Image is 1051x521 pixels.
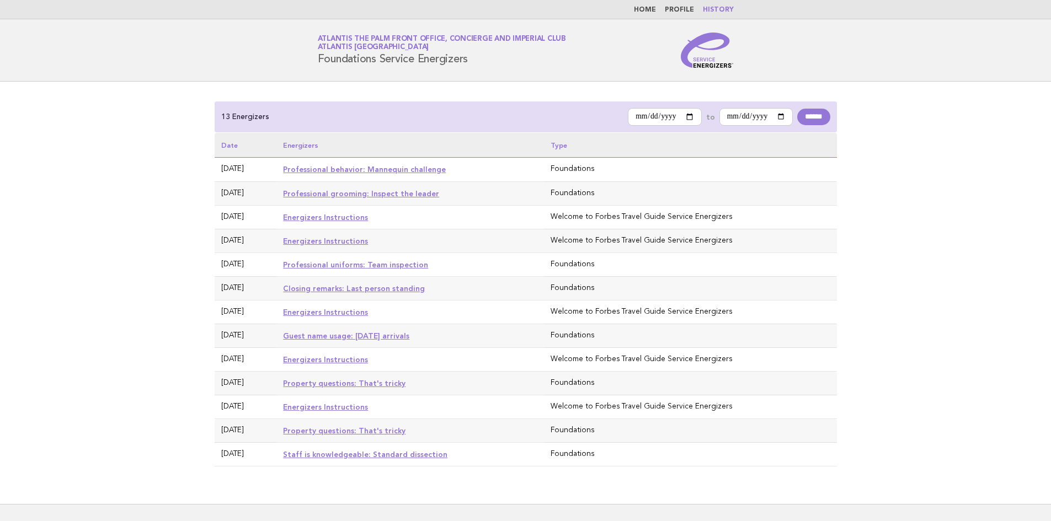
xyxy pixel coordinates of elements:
img: Service Energizers [681,33,734,68]
td: [DATE] [215,181,277,205]
td: [DATE] [215,253,277,276]
span: Atlantis [GEOGRAPHIC_DATA] [318,44,429,51]
a: Atlantis The Palm Front Office, Concierge and Imperial ClubAtlantis [GEOGRAPHIC_DATA] [318,35,566,51]
td: [DATE] [215,276,277,300]
a: Guest name usage: [DATE] arrivals [283,331,409,340]
td: [DATE] [215,158,277,181]
td: [DATE] [215,395,277,419]
th: Energizers [276,133,543,158]
th: Type [544,133,837,158]
td: [DATE] [215,443,277,466]
td: Foundations [544,253,837,276]
th: Date [215,133,277,158]
a: Energizers Instructions [283,213,368,222]
td: Welcome to Forbes Travel Guide Service Energizers [544,348,837,372]
a: Professional grooming: Inspect the leader [283,189,439,198]
a: Professional behavior: Mannequin challenge [283,165,446,174]
td: [DATE] [215,419,277,443]
a: Professional uniforms: Team inspection [283,260,428,269]
a: Profile [665,7,694,13]
td: Foundations [544,372,837,395]
a: Property questions: That's tricky [283,379,406,388]
td: Welcome to Forbes Travel Guide Service Energizers [544,229,837,253]
p: 13 Energizers [221,112,269,122]
a: Energizers Instructions [283,355,368,364]
td: Welcome to Forbes Travel Guide Service Energizers [544,205,837,229]
td: Foundations [544,419,837,443]
td: Welcome to Forbes Travel Guide Service Energizers [544,300,837,324]
a: Property questions: That's tricky [283,426,406,435]
td: Foundations [544,276,837,300]
td: [DATE] [215,372,277,395]
td: Foundations [544,443,837,466]
td: Welcome to Forbes Travel Guide Service Energizers [544,395,837,419]
td: Foundations [544,181,837,205]
a: Energizers Instructions [283,237,368,245]
td: [DATE] [215,324,277,347]
a: Energizers Instructions [283,308,368,316]
td: [DATE] [215,229,277,253]
a: Energizers Instructions [283,402,368,411]
h1: Foundations Service Energizers [318,36,566,65]
a: Staff is knowledgeable: Standard dissection [283,450,447,459]
a: Home [634,7,656,13]
td: [DATE] [215,300,277,324]
td: Foundations [544,158,837,181]
td: [DATE] [215,348,277,372]
td: Foundations [544,324,837,347]
td: [DATE] [215,205,277,229]
label: to [706,112,715,122]
a: Closing remarks: Last person standing [283,284,425,293]
a: History [703,7,734,13]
